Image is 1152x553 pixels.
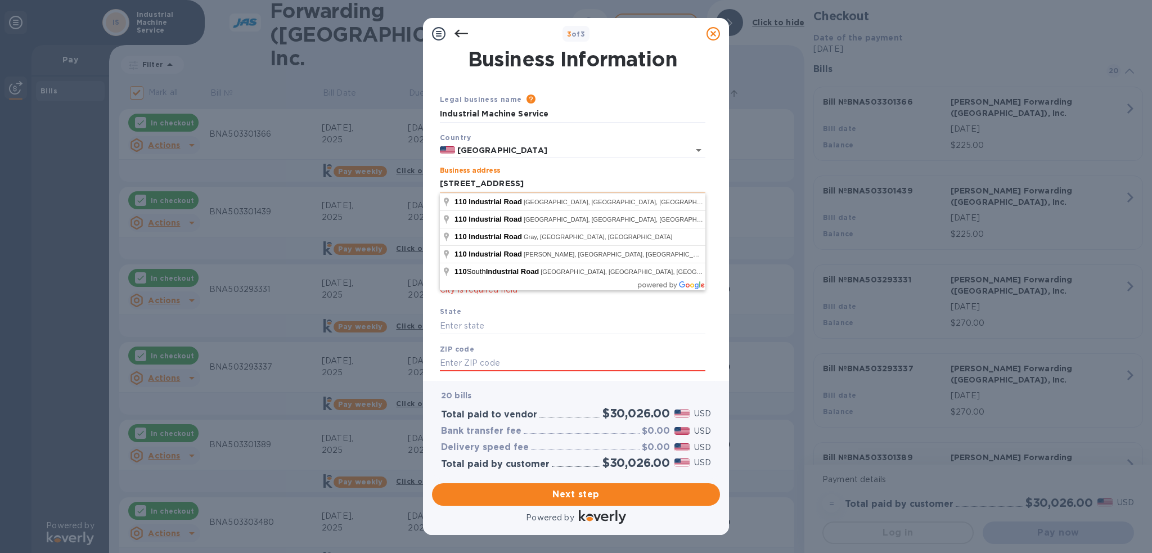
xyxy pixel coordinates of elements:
span: Industrial Road [469,197,522,206]
img: Logo [579,510,626,524]
img: USD [674,427,690,435]
span: [GEOGRAPHIC_DATA], [GEOGRAPHIC_DATA], [GEOGRAPHIC_DATA] [541,268,741,275]
span: 110 [454,250,467,258]
span: [GEOGRAPHIC_DATA], [GEOGRAPHIC_DATA], [GEOGRAPHIC_DATA] [524,199,724,205]
span: Next step [441,488,711,501]
span: Industrial Road [469,232,522,241]
b: ZIP code [440,345,474,353]
img: USD [674,443,690,451]
p: USD [694,408,711,420]
span: 110 [454,267,467,276]
input: Enter legal business name [440,106,705,123]
h1: Business Information [438,47,708,71]
span: [PERSON_NAME], [GEOGRAPHIC_DATA], [GEOGRAPHIC_DATA] [524,251,710,258]
b: 20 bills [441,391,471,400]
input: Select country [455,143,674,158]
img: USD [674,410,690,417]
span: Industrial Road [469,215,522,223]
h3: Bank transfer fee [441,426,521,437]
img: USD [674,458,690,466]
p: Powered by [526,512,574,524]
img: US [440,146,455,154]
h2: $30,026.00 [602,406,670,420]
span: Industrial Road [469,250,522,258]
p: USD [694,457,711,469]
span: 110 [454,215,467,223]
span: [GEOGRAPHIC_DATA], [GEOGRAPHIC_DATA], [GEOGRAPHIC_DATA] [524,216,724,223]
label: Business address [440,168,500,174]
b: Country [440,133,471,142]
span: 110 [454,232,467,241]
h2: $30,026.00 [602,456,670,470]
button: Open [691,142,706,158]
b: of 3 [567,30,586,38]
input: Enter ZIP code [440,355,705,372]
h3: Total paid to vendor [441,410,537,420]
span: 110 [454,197,467,206]
h3: Total paid by customer [441,459,550,470]
input: Enter address [440,176,705,192]
h3: Delivery speed fee [441,442,529,453]
span: 3 [567,30,571,38]
span: South [454,267,541,276]
button: Next step [432,483,720,506]
h3: $0.00 [642,426,670,437]
span: Gray, [GEOGRAPHIC_DATA], [GEOGRAPHIC_DATA] [524,233,672,240]
b: Legal business name [440,95,522,104]
h3: $0.00 [642,442,670,453]
b: State [440,307,461,316]
p: USD [694,425,711,437]
input: Enter state [440,317,705,334]
p: USD [694,442,711,453]
span: Industrial Road [486,267,539,276]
